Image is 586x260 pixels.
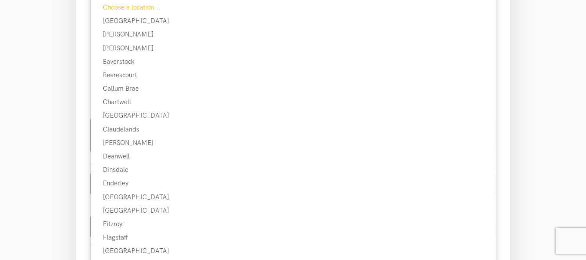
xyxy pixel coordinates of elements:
[91,192,496,202] div: [GEOGRAPHIC_DATA]
[91,219,496,229] div: Fitzroy
[91,205,496,216] div: [GEOGRAPHIC_DATA]
[91,165,496,175] div: Dinsdale
[91,2,496,13] div: Choose a location...
[91,56,496,67] div: Baverstock
[91,110,496,121] div: [GEOGRAPHIC_DATA]
[91,83,496,94] div: Callum Brae
[91,43,496,53] div: [PERSON_NAME]
[91,70,496,80] div: Beerescourt
[91,178,496,188] div: Enderley
[91,138,496,148] div: [PERSON_NAME]
[91,29,496,39] div: [PERSON_NAME]
[91,124,496,135] div: Claudelands
[91,246,496,256] div: [GEOGRAPHIC_DATA]
[91,151,496,161] div: Deanwell
[91,16,496,26] div: [GEOGRAPHIC_DATA]
[91,232,496,243] div: Flagstaff
[91,97,496,107] div: Chartwell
